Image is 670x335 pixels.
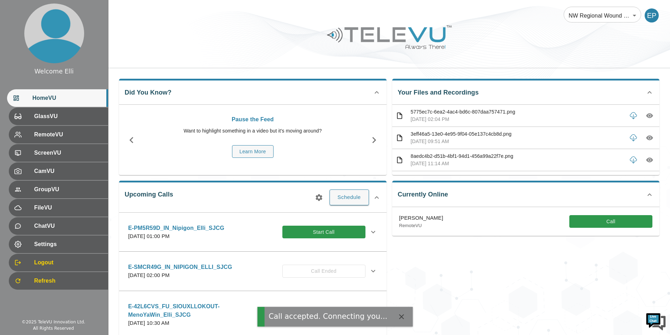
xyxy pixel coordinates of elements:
span: Logout [34,258,102,267]
p: 47f659a8-01cf-4f29-af40-faf5e3a43453.png [411,175,624,182]
button: Learn More [232,145,274,158]
p: E-SMCR49G_IN_NIPIGON_ELLI_SJCG [128,263,232,271]
p: 8aedc4b2-d51b-4bf1-94d1-456a99a22f7e.png [411,153,624,160]
div: RemoteVU [9,126,108,143]
span: ChatVU [34,222,102,230]
div: Welcome Elli [35,67,74,76]
button: Schedule [330,189,369,205]
div: NW Regional Wound Care [564,6,641,25]
div: Call accepted. Connecting you... [269,311,387,322]
p: [DATE] 11:14 AM [411,160,624,167]
span: Refresh [34,277,102,285]
span: FileVU [34,204,102,212]
textarea: Type your message and hit 'Enter' [4,192,134,217]
p: [DATE] 10:30 AM [128,319,282,327]
p: 3eff46a5-13e0-4e95-9f04-05e137c4cb8d.png [411,130,624,138]
span: RemoteVU [34,130,102,139]
img: d_736959983_company_1615157101543_736959983 [12,33,30,50]
img: profile.png [24,4,84,63]
div: HomeVU [7,89,108,107]
div: E-SMCR49G_IN_NIPIGON_ELLI_SJCG[DATE] 02:00 PMCall Ended [123,259,383,284]
span: HomeVU [32,94,102,102]
div: ScreenVU [9,144,108,162]
span: GroupVU [34,185,102,194]
p: [DATE] 02:04 PM [411,116,624,123]
div: © 2025 TeleVU Innovation Ltd. [21,319,85,325]
div: ChatVU [9,217,108,235]
p: RemoteVU [399,222,443,229]
button: Call [569,215,652,228]
span: GlassVU [34,112,102,121]
img: Logo [326,22,453,52]
p: E-42L6CVS_FU_SIOUXLLOKOUT-MenoYaWin_Elli_SJCG [128,302,282,319]
p: E-PM5R59D_IN_Nipigon_Elli_SJCG [128,224,224,232]
div: GroupVU [9,181,108,198]
div: FileVU [9,199,108,217]
div: E-PM5R59D_IN_Nipigon_Elli_SJCG[DATE] 01:00 PMStart Call [123,220,383,245]
p: Pause the Feed [148,115,358,124]
div: E-42L6CVS_FU_SIOUXLLOKOUT-MenoYaWin_Elli_SJCG[DATE] 10:30 AMCall Ended [123,298,383,331]
p: [DATE] 01:00 PM [128,232,224,240]
div: Minimize live chat window [115,4,132,20]
p: 5775ec7c-6ea2-4ac4-bd6c-807daa757471.png [411,108,624,116]
span: We're online! [41,89,97,160]
div: All Rights Reserved [33,325,74,331]
span: ScreenVU [34,149,102,157]
span: CamVU [34,167,102,175]
div: EP [645,8,659,22]
span: Settings [34,240,102,249]
p: Want to highlight something in a video but it's moving around? [148,127,358,135]
button: Start Call [282,226,365,239]
div: GlassVU [9,108,108,125]
p: [PERSON_NAME] [399,214,443,222]
div: Chat with us now [37,37,118,46]
div: Settings [9,236,108,253]
div: Logout [9,254,108,271]
p: [DATE] 02:00 PM [128,271,232,279]
img: Chat Widget [645,310,666,331]
div: Refresh [9,272,108,290]
div: CamVU [9,162,108,180]
p: [DATE] 09:51 AM [411,138,624,145]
